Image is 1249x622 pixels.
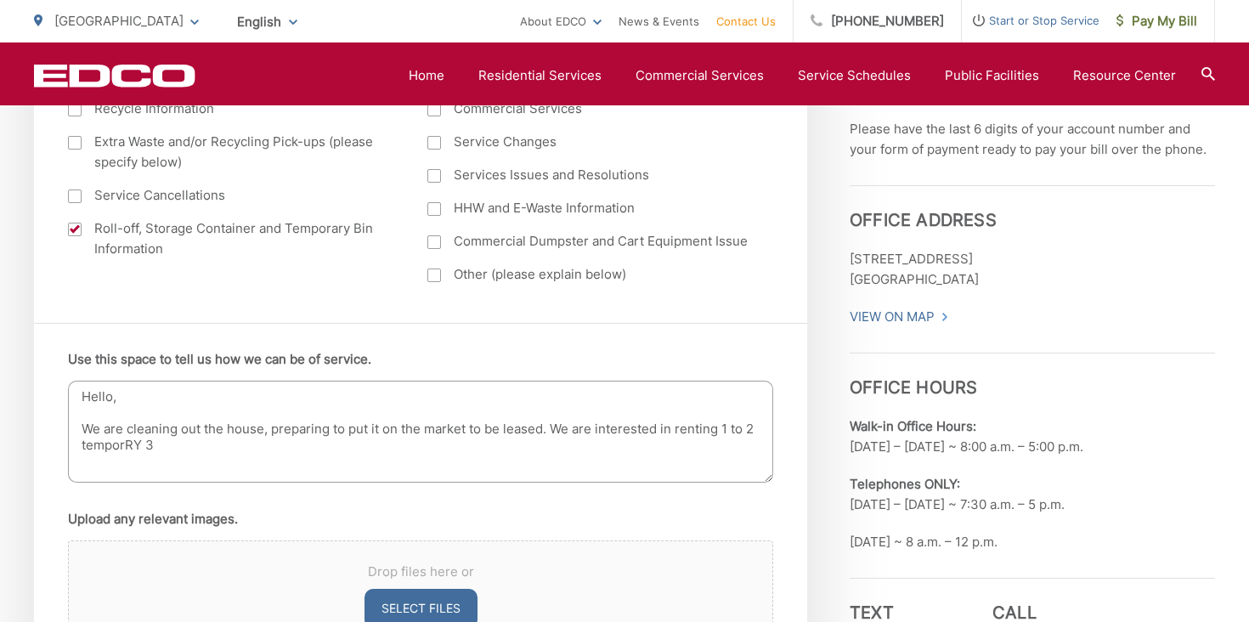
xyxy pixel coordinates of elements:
b: Telephones ONLY: [850,476,960,492]
a: About EDCO [520,11,602,31]
label: Extra Waste and/or Recycling Pick-ups (please specify below) [68,132,393,172]
span: [GEOGRAPHIC_DATA] [54,13,184,29]
a: View On Map [850,307,949,327]
span: Pay My Bill [1116,11,1197,31]
h3: Office Address [850,185,1215,230]
label: Commercial Services [427,99,753,119]
a: EDCD logo. Return to the homepage. [34,64,195,88]
p: [DATE] ~ 8 a.m. – 12 p.m. [850,532,1215,552]
h3: Office Hours [850,353,1215,398]
a: Residential Services [478,65,602,86]
span: English [224,7,310,37]
label: HHW and E-Waste Information [427,198,753,218]
label: Recycle Information [68,99,393,119]
p: Please have the last 6 digits of your account number and your form of payment ready to pay your b... [850,119,1215,160]
p: [DATE] – [DATE] ~ 8:00 a.m. – 5:00 p.m. [850,416,1215,457]
label: Service Cancellations [68,185,393,206]
label: Roll-off, Storage Container and Temporary Bin Information [68,218,393,259]
label: Services Issues and Resolutions [427,165,753,185]
label: Other (please explain below) [427,264,753,285]
a: Public Facilities [945,65,1039,86]
a: News & Events [619,11,699,31]
label: Use this space to tell us how we can be of service. [68,352,371,367]
label: Upload any relevant images. [68,512,238,527]
p: [DATE] – [DATE] ~ 7:30 a.m. – 5 p.m. [850,474,1215,515]
a: Commercial Services [636,65,764,86]
label: Service Changes [427,132,753,152]
a: Resource Center [1073,65,1176,86]
a: Contact Us [716,11,776,31]
a: Service Schedules [798,65,911,86]
b: Walk-in Office Hours: [850,418,976,434]
span: Drop files here or [89,562,752,582]
label: Commercial Dumpster and Cart Equipment Issue [427,231,753,252]
a: Home [409,65,444,86]
p: [STREET_ADDRESS] [GEOGRAPHIC_DATA] [850,249,1215,290]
